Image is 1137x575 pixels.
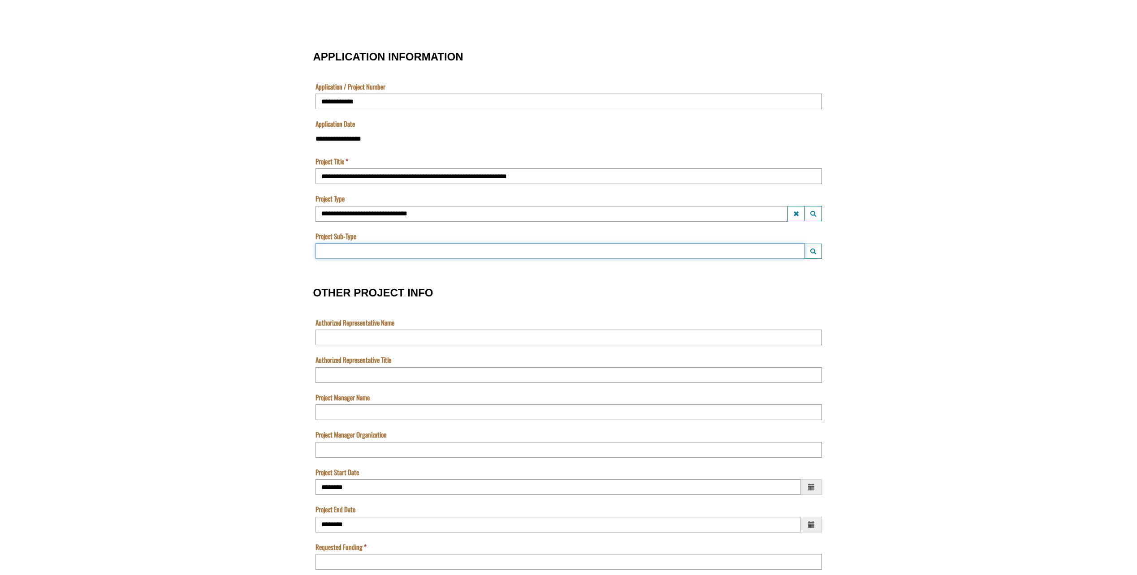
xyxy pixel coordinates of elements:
label: Application Date [316,119,355,129]
h3: APPLICATION INFORMATION [313,51,824,63]
label: Authorized Representative Title [316,355,391,365]
label: Project Sub-Type [316,232,356,241]
h3: OTHER PROJECT INFO [313,287,824,299]
label: Application / Project Number [316,82,385,91]
label: Authorized Representative Name [316,318,394,327]
label: Project Type [316,194,345,203]
input: Program is a required field. [2,12,432,27]
button: Project Type Clear lookup field [787,206,805,221]
textarea: Acknowledgement [2,12,432,56]
label: Submissions Due Date [2,75,56,84]
input: Project Sub-Type [316,243,805,259]
label: The name of the custom entity. [2,37,20,47]
label: Project Start Date [316,468,359,477]
input: Project Title [316,168,822,184]
button: Project Type Launch lookup modal [804,206,822,221]
span: Choose a date [800,517,822,532]
span: Choose a date [800,479,822,495]
button: Project Sub-Type Launch lookup modal [804,244,822,259]
fieldset: APPLICATION INFORMATION [313,42,824,269]
label: Project End Date [316,505,355,514]
label: Project Manager Name [316,393,370,402]
input: Name [2,49,432,65]
label: Project Manager Organization [316,430,387,439]
input: Project Type [316,206,788,222]
label: Project Title [316,157,348,166]
label: Requested Funding [316,542,367,552]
